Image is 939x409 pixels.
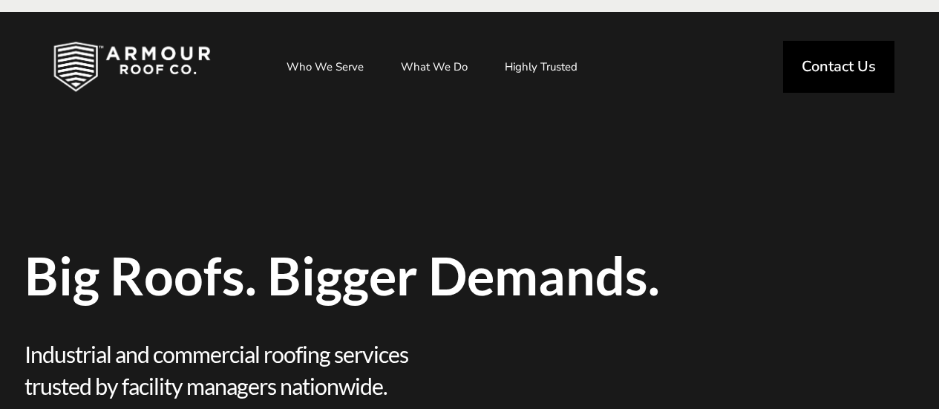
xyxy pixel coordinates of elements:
span: Industrial and commercial roofing services trusted by facility managers nationwide. [24,338,470,402]
a: Who We Serve [272,48,379,85]
span: Big Roofs. Bigger Demands. [24,249,915,301]
span: Contact Us [802,59,876,74]
a: Highly Trusted [490,48,592,85]
a: What We Do [386,48,482,85]
a: Contact Us [783,41,894,93]
img: Industrial and Commercial Roofing Company | Armour Roof Co. [30,30,235,104]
